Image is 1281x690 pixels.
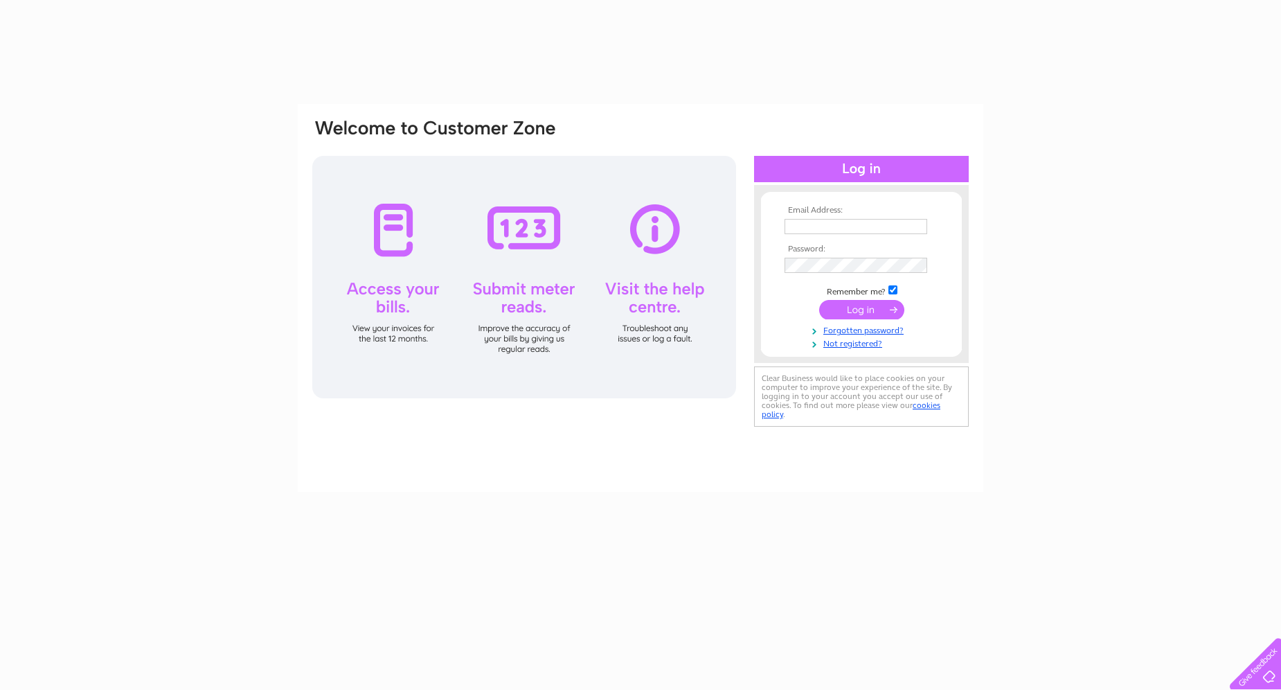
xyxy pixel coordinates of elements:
[781,283,942,297] td: Remember me?
[762,400,940,419] a: cookies policy
[781,206,942,215] th: Email Address:
[754,366,969,427] div: Clear Business would like to place cookies on your computer to improve your experience of the sit...
[781,245,942,254] th: Password:
[785,323,942,336] a: Forgotten password?
[819,300,904,319] input: Submit
[785,336,942,349] a: Not registered?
